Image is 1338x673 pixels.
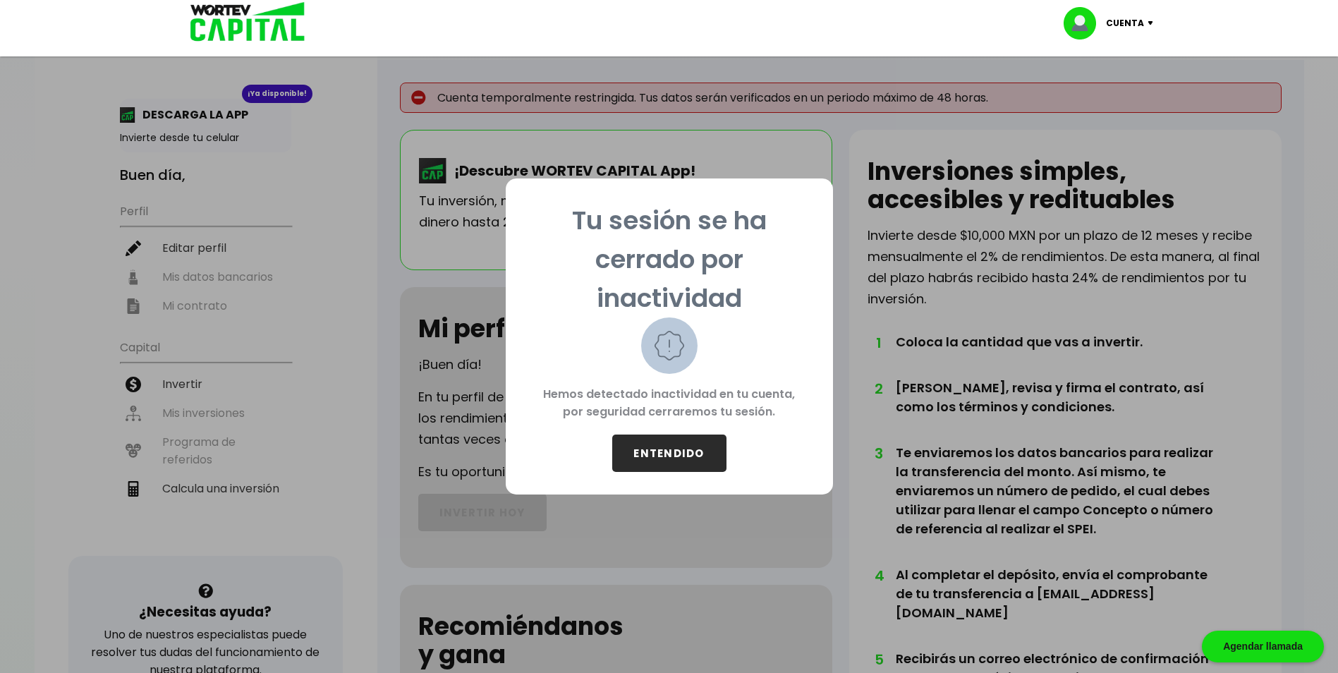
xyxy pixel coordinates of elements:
img: icon-down [1144,21,1163,25]
img: profile-image [1064,7,1106,40]
p: Hemos detectado inactividad en tu cuenta, por seguridad cerraremos tu sesión. [528,374,810,435]
img: warning [641,317,698,374]
p: Cuenta [1106,13,1144,34]
div: Agendar llamada [1202,631,1324,662]
p: Tu sesión se ha cerrado por inactividad [528,201,810,317]
button: ENTENDIDO [612,435,726,472]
